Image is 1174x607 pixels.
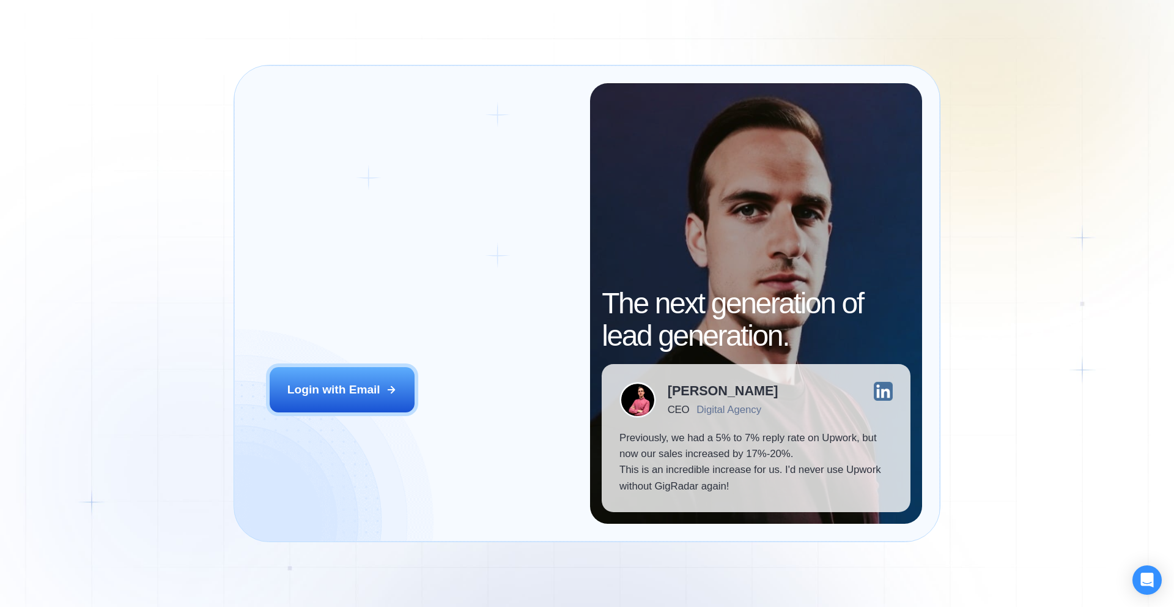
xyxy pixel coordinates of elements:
[668,404,689,415] div: CEO
[668,384,778,398] div: [PERSON_NAME]
[602,288,910,352] h2: The next generation of lead generation.
[619,430,893,495] p: Previously, we had a 5% to 7% reply rate on Upwork, but now our sales increased by 17%-20%. This ...
[696,404,761,415] div: Digital Agency
[270,367,415,412] button: Login with Email
[1132,565,1162,595] div: Open Intercom Messenger
[287,382,380,398] div: Login with Email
